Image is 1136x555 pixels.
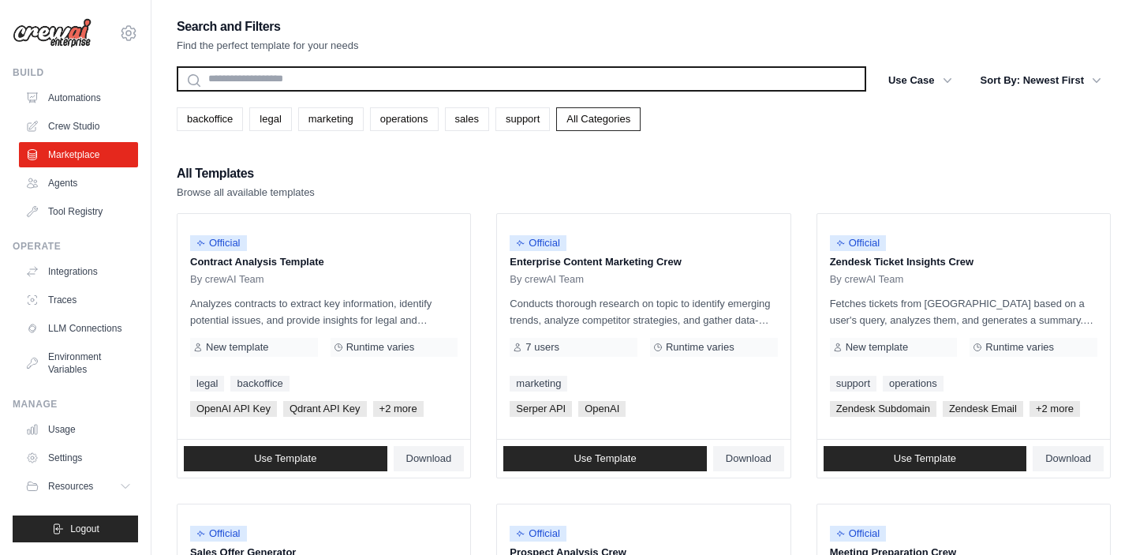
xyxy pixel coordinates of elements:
[283,401,367,417] span: Qdrant API Key
[19,417,138,442] a: Usage
[19,474,138,499] button: Resources
[495,107,550,131] a: support
[19,445,138,471] a: Settings
[510,235,566,251] span: Official
[824,446,1027,471] a: Use Template
[190,235,247,251] span: Official
[971,66,1111,95] button: Sort By: Newest First
[879,66,962,95] button: Use Case
[525,341,559,354] span: 7 users
[406,452,452,465] span: Download
[846,341,908,354] span: New template
[830,273,904,286] span: By crewAI Team
[298,107,364,131] a: marketing
[510,295,777,328] p: Conducts thorough research on topic to identify emerging trends, analyze competitor strategies, a...
[346,341,415,354] span: Runtime varies
[190,273,264,286] span: By crewAI Team
[510,526,566,542] span: Official
[19,142,138,167] a: Marketplace
[830,526,887,542] span: Official
[19,259,138,284] a: Integrations
[666,341,734,354] span: Runtime varies
[445,107,489,131] a: sales
[510,254,777,270] p: Enterprise Content Marketing Crew
[13,516,138,542] button: Logout
[70,523,99,535] span: Logout
[19,114,138,139] a: Crew Studio
[19,199,138,224] a: Tool Registry
[177,107,243,131] a: backoffice
[190,401,277,417] span: OpenAI API Key
[830,235,887,251] span: Official
[713,446,784,471] a: Download
[373,401,424,417] span: +2 more
[13,240,138,253] div: Operate
[254,452,316,465] span: Use Template
[394,446,465,471] a: Download
[13,66,138,79] div: Build
[230,376,289,392] a: backoffice
[830,295,1097,328] p: Fetches tickets from [GEOGRAPHIC_DATA] based on a user's query, analyzes them, and generates a su...
[19,287,138,313] a: Traces
[184,446,387,471] a: Use Template
[177,16,359,38] h2: Search and Filters
[574,452,636,465] span: Use Template
[883,376,944,392] a: operations
[578,401,626,417] span: OpenAI
[1029,401,1080,417] span: +2 more
[19,171,138,196] a: Agents
[177,163,315,185] h2: All Templates
[503,446,707,471] a: Use Template
[190,254,458,270] p: Contract Analysis Template
[19,316,138,341] a: LLM Connections
[19,344,138,382] a: Environment Variables
[177,185,315,201] p: Browse all available templates
[510,273,584,286] span: By crewAI Team
[894,452,956,465] span: Use Template
[13,398,138,411] div: Manage
[830,376,876,392] a: support
[510,401,572,417] span: Serper API
[726,452,772,465] span: Download
[985,341,1054,354] span: Runtime varies
[1033,446,1104,471] a: Download
[206,341,268,354] span: New template
[249,107,291,131] a: legal
[370,107,439,131] a: operations
[1045,452,1091,465] span: Download
[190,376,224,392] a: legal
[190,526,247,542] span: Official
[556,107,641,131] a: All Categories
[510,376,567,392] a: marketing
[48,480,93,493] span: Resources
[943,401,1023,417] span: Zendesk Email
[19,85,138,111] a: Automations
[190,295,458,328] p: Analyzes contracts to extract key information, identify potential issues, and provide insights fo...
[13,18,92,48] img: Logo
[177,38,359,54] p: Find the perfect template for your needs
[830,401,936,417] span: Zendesk Subdomain
[830,254,1097,270] p: Zendesk Ticket Insights Crew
